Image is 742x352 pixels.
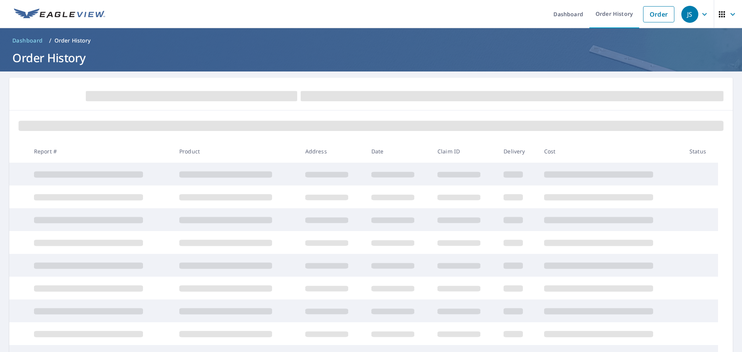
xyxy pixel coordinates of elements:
th: Cost [538,140,683,163]
th: Address [299,140,365,163]
th: Delivery [497,140,538,163]
span: Dashboard [12,37,43,44]
th: Date [365,140,431,163]
a: Dashboard [9,34,46,47]
h1: Order History [9,50,733,66]
div: JS [681,6,698,23]
th: Claim ID [431,140,497,163]
p: Order History [54,37,91,44]
th: Status [683,140,718,163]
nav: breadcrumb [9,34,733,47]
li: / [49,36,51,45]
th: Product [173,140,299,163]
img: EV Logo [14,9,105,20]
th: Report # [28,140,173,163]
a: Order [643,6,674,22]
